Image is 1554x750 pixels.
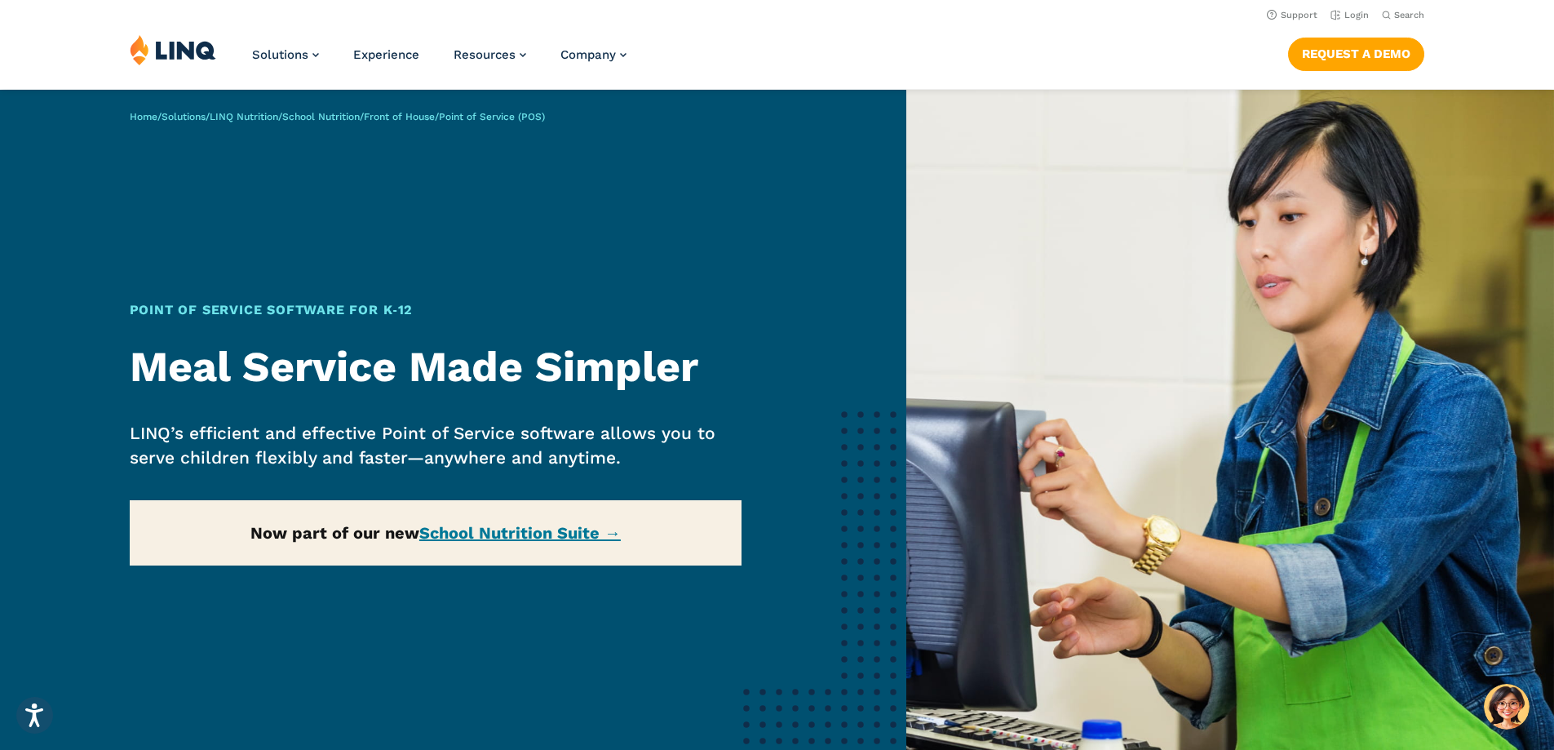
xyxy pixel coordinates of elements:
[454,47,526,62] a: Resources
[130,421,742,470] p: LINQ’s efficient and effective Point of Service software allows you to serve children flexibly an...
[560,47,616,62] span: Company
[1484,684,1530,730] button: Hello, have a question? Let’s chat.
[130,300,742,320] h1: Point of Service Software for K‑12
[1382,9,1424,21] button: Open Search Bar
[1267,10,1317,20] a: Support
[130,34,216,65] img: LINQ | K‑12 Software
[560,47,626,62] a: Company
[250,523,621,543] strong: Now part of our new
[252,47,308,62] span: Solutions
[282,111,360,122] a: School Nutrition
[210,111,278,122] a: LINQ Nutrition
[1394,10,1424,20] span: Search
[1288,38,1424,70] a: Request a Demo
[353,47,419,62] a: Experience
[130,111,157,122] a: Home
[1330,10,1369,20] a: Login
[252,34,626,88] nav: Primary Navigation
[130,111,545,122] span: / / / / /
[419,523,621,543] a: School Nutrition Suite →
[252,47,319,62] a: Solutions
[439,111,545,122] span: Point of Service (POS)
[364,111,435,122] a: Front of House
[162,111,206,122] a: Solutions
[1288,34,1424,70] nav: Button Navigation
[454,47,516,62] span: Resources
[130,342,698,392] strong: Meal Service Made Simpler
